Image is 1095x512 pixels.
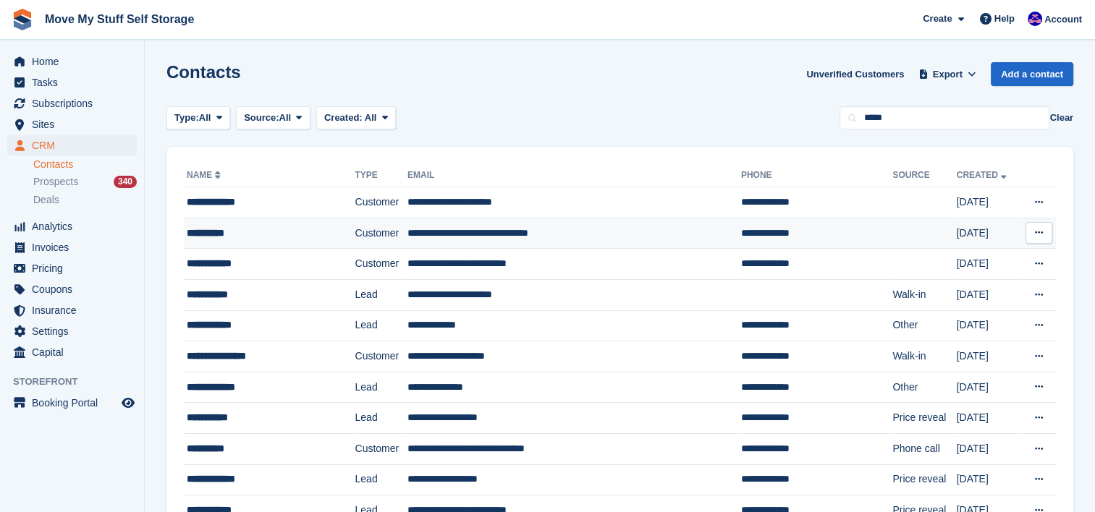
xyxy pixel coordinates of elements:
[32,279,119,299] span: Coupons
[957,249,1020,280] td: [DATE]
[33,158,137,171] a: Contacts
[236,106,310,130] button: Source: All
[32,237,119,257] span: Invoices
[355,403,407,434] td: Lead
[355,464,407,495] td: Lead
[957,187,1020,218] td: [DATE]
[199,111,211,125] span: All
[33,175,78,189] span: Prospects
[7,72,137,93] a: menu
[7,51,137,72] a: menu
[800,62,910,86] a: Unverified Customers
[39,7,200,31] a: Move My Stuff Self Storage
[32,51,119,72] span: Home
[892,341,956,372] td: Walk-in
[957,464,1020,495] td: [DATE]
[7,93,137,114] a: menu
[32,135,119,155] span: CRM
[407,164,741,187] th: Email
[7,300,137,320] a: menu
[114,176,137,188] div: 340
[355,310,407,341] td: Lead
[957,372,1020,403] td: [DATE]
[33,174,137,189] a: Prospects 340
[957,218,1020,249] td: [DATE]
[32,72,119,93] span: Tasks
[32,342,119,362] span: Capital
[892,279,956,310] td: Walk-in
[892,164,956,187] th: Source
[892,464,956,495] td: Price reveal
[32,393,119,413] span: Booking Portal
[7,393,137,413] a: menu
[892,403,956,434] td: Price reveal
[7,321,137,341] a: menu
[892,372,956,403] td: Other
[166,106,230,130] button: Type: All
[7,216,137,236] a: menu
[355,164,407,187] th: Type
[355,249,407,280] td: Customer
[1044,12,1082,27] span: Account
[355,341,407,372] td: Customer
[32,300,119,320] span: Insurance
[166,62,241,82] h1: Contacts
[741,164,892,187] th: Phone
[32,258,119,278] span: Pricing
[244,111,279,125] span: Source:
[957,310,1020,341] td: [DATE]
[7,342,137,362] a: menu
[33,192,137,208] a: Deals
[7,258,137,278] a: menu
[32,114,119,135] span: Sites
[957,403,1020,434] td: [DATE]
[933,67,963,82] span: Export
[13,375,144,389] span: Storefront
[32,93,119,114] span: Subscriptions
[355,433,407,464] td: Customer
[957,433,1020,464] td: [DATE]
[187,170,224,180] a: Name
[7,279,137,299] a: menu
[892,433,956,464] td: Phone call
[119,394,137,411] a: Preview store
[892,310,956,341] td: Other
[355,372,407,403] td: Lead
[957,341,1020,372] td: [DATE]
[7,114,137,135] a: menu
[1028,12,1042,26] img: Jade Whetnall
[355,218,407,249] td: Customer
[174,111,199,125] span: Type:
[279,111,292,125] span: All
[1049,111,1073,125] button: Clear
[32,216,119,236] span: Analytics
[355,279,407,310] td: Lead
[316,106,396,130] button: Created: All
[7,237,137,257] a: menu
[916,62,979,86] button: Export
[33,193,59,207] span: Deals
[324,112,363,123] span: Created:
[994,12,1015,26] span: Help
[32,321,119,341] span: Settings
[923,12,952,26] span: Create
[957,279,1020,310] td: [DATE]
[12,9,33,30] img: stora-icon-8386f47178a22dfd0bd8f6a31ec36ba5ce8667c1dd55bd0f319d3a0aa187defe.svg
[365,112,377,123] span: All
[355,187,407,218] td: Customer
[7,135,137,155] a: menu
[957,170,1010,180] a: Created
[991,62,1073,86] a: Add a contact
